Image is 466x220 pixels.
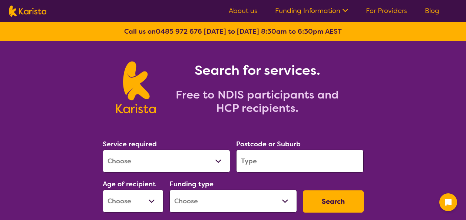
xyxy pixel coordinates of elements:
h1: Search for services. [165,61,350,79]
label: Age of recipient [103,180,156,189]
label: Postcode or Suburb [236,140,301,149]
label: Funding type [169,180,214,189]
a: Blog [425,6,439,15]
b: Call us on [DATE] to [DATE] 8:30am to 6:30pm AEST [124,27,342,36]
a: About us [229,6,257,15]
img: Karista logo [9,6,46,17]
a: 0485 972 676 [156,27,202,36]
img: Karista logo [116,61,156,113]
label: Service required [103,140,157,149]
input: Type [236,150,364,173]
a: Funding Information [275,6,348,15]
button: Search [303,190,364,213]
h2: Free to NDIS participants and HCP recipients. [165,88,350,115]
a: For Providers [366,6,407,15]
